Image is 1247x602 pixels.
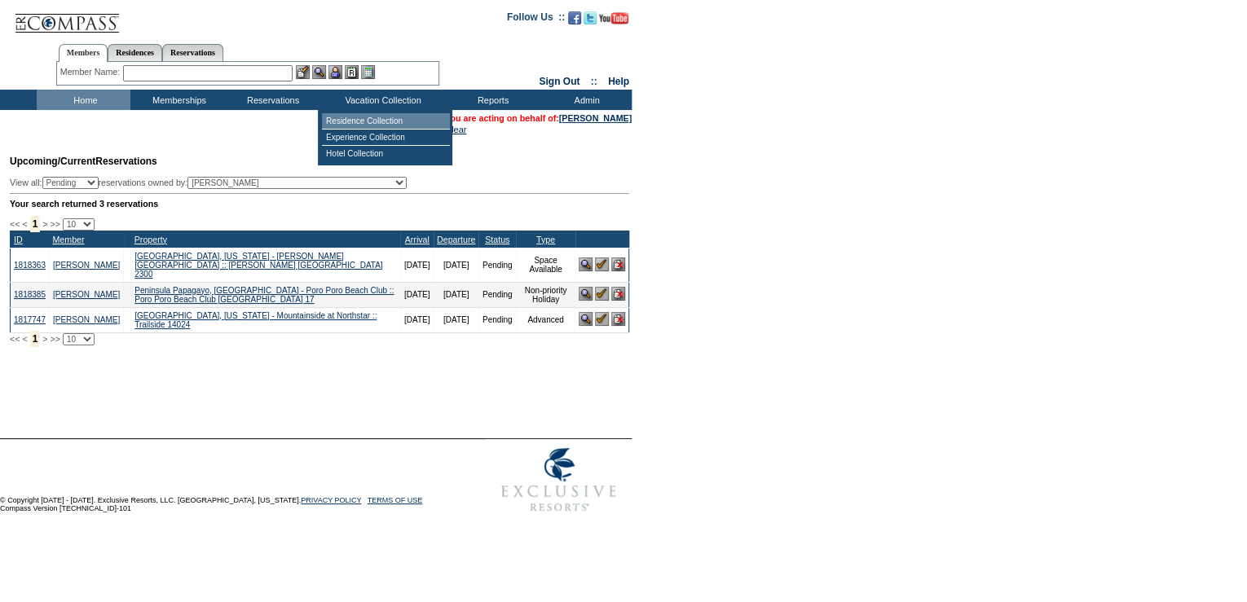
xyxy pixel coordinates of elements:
[400,307,433,332] td: [DATE]
[42,219,47,229] span: >
[516,307,575,332] td: Advanced
[595,257,609,271] img: Confirm Reservation
[10,199,629,209] div: Your search returned 3 reservations
[445,125,466,134] a: Clear
[478,307,516,332] td: Pending
[14,290,46,299] a: 1818385
[42,334,47,344] span: >
[444,90,538,110] td: Reports
[591,76,597,87] span: ::
[301,496,361,504] a: PRIVACY POLICY
[130,90,224,110] td: Memberships
[296,65,310,79] img: b_edit.gif
[486,439,632,521] img: Exclusive Resorts
[10,156,95,167] span: Upcoming/Current
[345,65,359,79] img: Reservations
[322,130,450,146] td: Experience Collection
[312,65,326,79] img: View
[507,10,565,29] td: Follow Us ::
[14,315,46,324] a: 1817747
[516,282,575,307] td: Non-priority Holiday
[568,16,581,26] a: Become our fan on Facebook
[611,287,625,301] img: Cancel Reservation
[14,235,23,244] a: ID
[14,261,46,270] a: 1818363
[322,146,450,161] td: Hotel Collection
[400,282,433,307] td: [DATE]
[437,235,475,244] a: Departure
[22,334,27,344] span: <
[478,282,516,307] td: Pending
[134,286,394,304] a: Peninsula Papagayo, [GEOGRAPHIC_DATA] - Poro Poro Beach Club :: Poro Poro Beach Club [GEOGRAPHIC_...
[53,290,120,299] a: [PERSON_NAME]
[536,235,555,244] a: Type
[611,257,625,271] img: Cancel Reservation
[10,219,20,229] span: <<
[445,113,632,123] span: You are acting on behalf of:
[611,312,625,326] img: Cancel Reservation
[10,156,157,167] span: Reservations
[328,65,342,79] img: Impersonate
[559,113,632,123] a: [PERSON_NAME]
[434,282,478,307] td: [DATE]
[405,235,430,244] a: Arrival
[50,334,59,344] span: >>
[10,177,414,189] div: View all: reservations owned by:
[53,261,120,270] a: [PERSON_NAME]
[134,311,377,329] a: [GEOGRAPHIC_DATA], [US_STATE] - Mountainside at Northstar :: Trailside 14024
[579,287,593,301] img: View Reservation
[322,113,450,130] td: Residence Collection
[30,216,41,232] span: 1
[224,90,318,110] td: Reservations
[318,90,444,110] td: Vacation Collection
[134,252,382,279] a: [GEOGRAPHIC_DATA], [US_STATE] - [PERSON_NAME][GEOGRAPHIC_DATA] :: [PERSON_NAME] [GEOGRAPHIC_DATA]...
[37,90,130,110] td: Home
[134,235,167,244] a: Property
[579,312,593,326] img: View Reservation
[595,312,609,326] img: Confirm Reservation
[599,16,628,26] a: Subscribe to our YouTube Channel
[59,44,108,62] a: Members
[400,248,433,282] td: [DATE]
[368,496,423,504] a: TERMS OF USE
[60,65,123,79] div: Member Name:
[539,76,579,87] a: Sign Out
[361,65,375,79] img: b_calculator.gif
[108,44,162,61] a: Residences
[516,248,575,282] td: Space Available
[568,11,581,24] img: Become our fan on Facebook
[595,287,609,301] img: Confirm Reservation
[53,315,120,324] a: [PERSON_NAME]
[584,16,597,26] a: Follow us on Twitter
[162,44,223,61] a: Reservations
[538,90,632,110] td: Admin
[579,257,593,271] img: View Reservation
[485,235,509,244] a: Status
[52,235,84,244] a: Member
[584,11,597,24] img: Follow us on Twitter
[478,248,516,282] td: Pending
[10,334,20,344] span: <<
[599,12,628,24] img: Subscribe to our YouTube Channel
[30,331,41,347] span: 1
[434,248,478,282] td: [DATE]
[608,76,629,87] a: Help
[434,307,478,332] td: [DATE]
[50,219,59,229] span: >>
[22,219,27,229] span: <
